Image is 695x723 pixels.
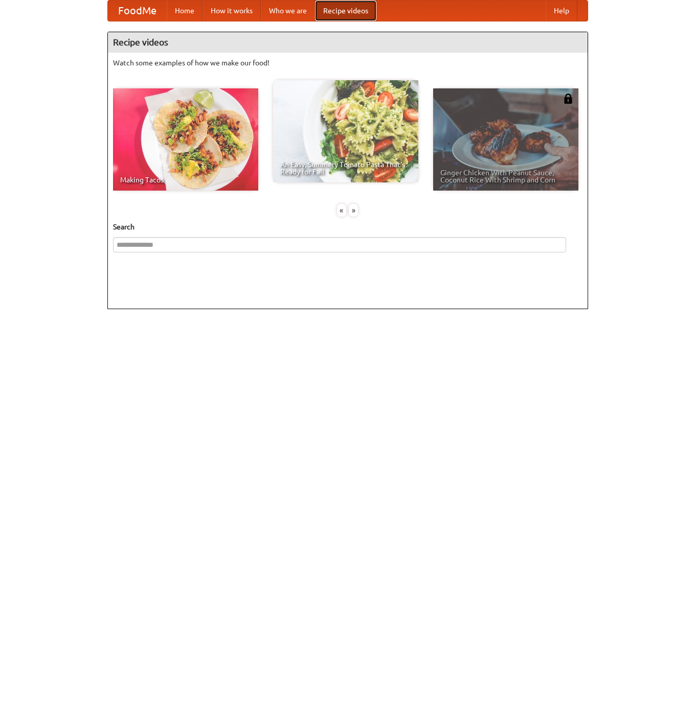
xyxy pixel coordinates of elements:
a: Help [546,1,577,21]
h4: Recipe videos [108,32,588,53]
p: Watch some examples of how we make our food! [113,58,582,68]
a: Home [167,1,203,21]
span: Making Tacos [120,176,251,183]
a: How it works [203,1,261,21]
a: Making Tacos [113,88,258,191]
div: » [349,204,358,217]
img: 483408.png [563,94,573,104]
a: Recipe videos [315,1,376,21]
div: « [337,204,346,217]
a: An Easy, Summery Tomato Pasta That's Ready for Fall [273,80,418,182]
a: FoodMe [108,1,167,21]
h5: Search [113,222,582,232]
a: Who we are [261,1,315,21]
span: An Easy, Summery Tomato Pasta That's Ready for Fall [280,161,411,175]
